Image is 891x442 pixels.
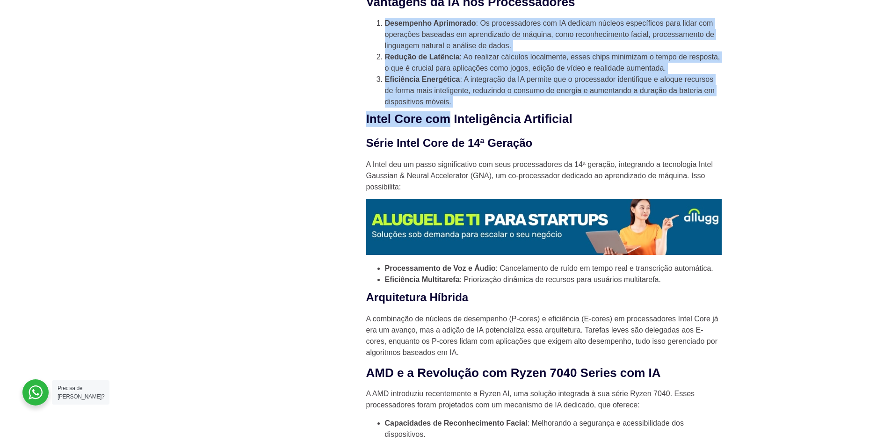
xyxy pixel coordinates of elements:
[385,74,722,108] li: : A integração da IA permite que o processador identifique e aloque recursos de forma mais inteli...
[366,366,661,380] strong: AMD e a Revolução com Ryzen 7040 Series com IA
[385,19,476,27] strong: Desempenho Aprimorado
[366,313,722,358] p: A combinação de núcleos de desempenho (P-cores) e eficiência (E-cores) em processadores Intel Cor...
[385,51,722,74] li: : Ao realizar cálculos localmente, esses chips minimizam o tempo de resposta, o que é crucial par...
[366,291,469,304] strong: Arquitetura Híbrida
[723,322,891,442] div: Widget de chat
[385,419,528,427] strong: Capacidades de Reconhecimento Facial
[366,199,722,255] img: Aluguel de Notebook
[366,112,572,126] strong: Intel Core com Inteligência Artificial
[385,75,460,83] strong: Eficiência Energética
[366,137,533,149] strong: Série Intel Core de 14ª Geração
[723,322,891,442] iframe: Chat Widget
[385,53,460,61] strong: Redução de Latência
[385,18,722,51] li: : Os processadores com IA dedicam núcleos específicos para lidar com operações baseadas em aprend...
[366,388,722,411] p: A AMD introduziu recentemente a Ryzen AI, uma solução integrada à sua série Ryzen 7040. Esses pro...
[58,385,104,400] span: Precisa de [PERSON_NAME]?
[385,264,496,272] strong: Processamento de Voz e Áudio
[366,159,722,193] p: A Intel deu um passo significativo com seus processadores da 14ª geração, integrando a tecnologia...
[385,274,722,285] li: : Priorização dinâmica de recursos para usuários multitarefa.
[385,418,722,440] li: : Melhorando a segurança e acessibilidade dos dispositivos.
[385,263,722,274] li: : Cancelamento de ruído em tempo real e transcrição automática.
[385,275,460,283] strong: Eficiência Multitarefa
